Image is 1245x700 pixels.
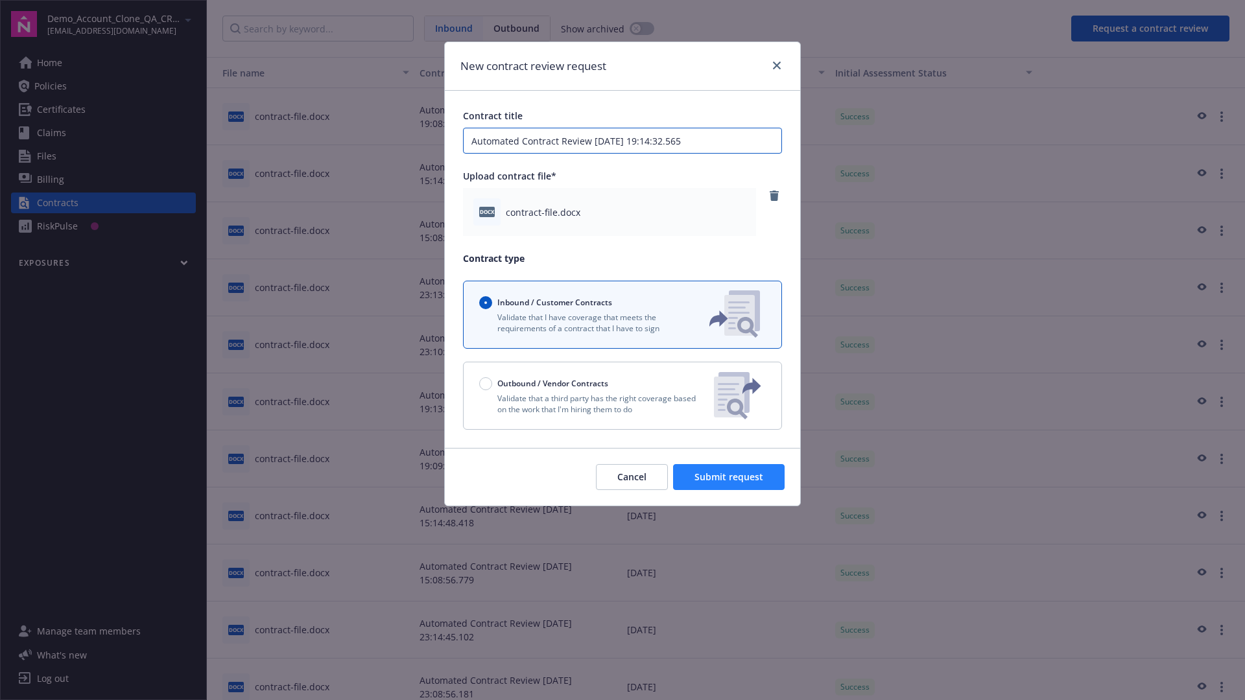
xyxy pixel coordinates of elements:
[463,128,782,154] input: Enter a title for this contract
[769,58,785,73] a: close
[479,207,495,216] span: docx
[479,296,492,309] input: Inbound / Customer Contracts
[463,362,782,430] button: Outbound / Vendor ContractsValidate that a third party has the right coverage based on the work t...
[479,377,492,390] input: Outbound / Vendor Contracts
[497,297,612,308] span: Inbound / Customer Contracts
[463,251,782,265] p: Contract type
[460,58,606,75] h1: New contract review request
[694,471,763,483] span: Submit request
[596,464,668,490] button: Cancel
[463,170,556,182] span: Upload contract file*
[497,378,608,389] span: Outbound / Vendor Contracts
[506,205,580,219] span: contract-file.docx
[617,471,646,483] span: Cancel
[479,393,704,415] p: Validate that a third party has the right coverage based on the work that I'm hiring them to do
[673,464,785,490] button: Submit request
[463,281,782,349] button: Inbound / Customer ContractsValidate that I have coverage that meets the requirements of a contra...
[766,188,782,204] a: remove
[479,312,688,334] p: Validate that I have coverage that meets the requirements of a contract that I have to sign
[463,110,523,122] span: Contract title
